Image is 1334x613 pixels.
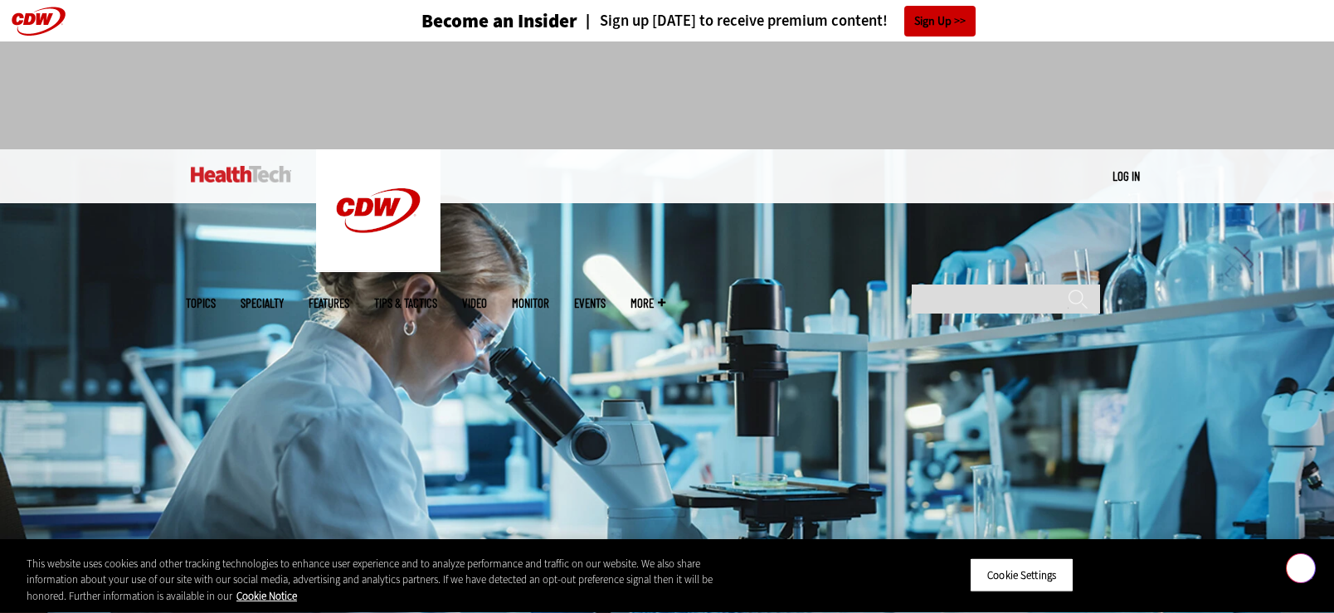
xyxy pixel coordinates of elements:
div: This website uses cookies and other tracking technologies to enhance user experience and to analy... [27,556,733,605]
span: Topics [186,297,216,309]
a: More information about your privacy [236,589,297,603]
a: Sign Up [904,6,976,36]
a: MonITor [512,297,549,309]
a: Events [574,297,606,309]
a: Become an Insider [359,12,577,31]
span: More [630,297,665,309]
a: Features [309,297,349,309]
span: Specialty [241,297,284,309]
iframe: advertisement [365,58,969,133]
a: Sign up [DATE] to receive premium content! [577,13,888,29]
a: CDW [316,259,441,276]
img: Home [316,149,441,272]
button: Cookie Settings [970,557,1074,592]
a: Log in [1112,168,1140,183]
a: Video [462,297,487,309]
a: Tips & Tactics [374,297,437,309]
div: User menu [1112,168,1140,185]
img: Home [191,166,291,182]
h3: Become an Insider [421,12,577,31]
